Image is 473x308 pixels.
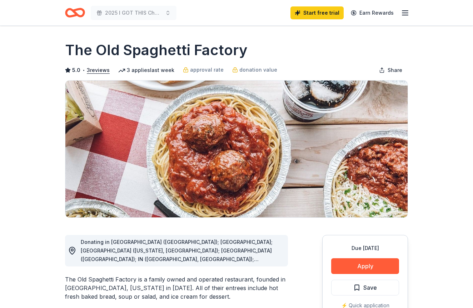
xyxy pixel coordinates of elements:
[83,67,85,73] span: •
[65,40,248,60] h1: The Old Spaghetti Factory
[72,66,80,74] span: 5.0
[388,66,402,74] span: Share
[232,66,277,74] a: donation value
[105,9,162,17] span: 2025 I GOT THIS Charity Scramble
[118,66,174,74] div: 3 applies last week
[87,66,110,74] button: 3reviews
[290,6,344,19] a: Start free trial
[65,275,288,301] div: The Old Spaghetti Factory is a family owned and operated restaurant, founded in [GEOGRAPHIC_DATA]...
[190,66,224,74] span: approval rate
[183,66,224,74] a: approval rate
[239,66,277,74] span: donation value
[347,6,398,19] a: Earn Rewards
[65,81,408,217] img: Image for The Old Spaghetti Factory
[65,4,85,21] a: Home
[363,283,377,292] span: Save
[331,280,399,295] button: Save
[91,6,176,20] button: 2025 I GOT THIS Charity Scramble
[331,244,399,252] div: Due [DATE]
[373,63,408,77] button: Share
[331,258,399,274] button: Apply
